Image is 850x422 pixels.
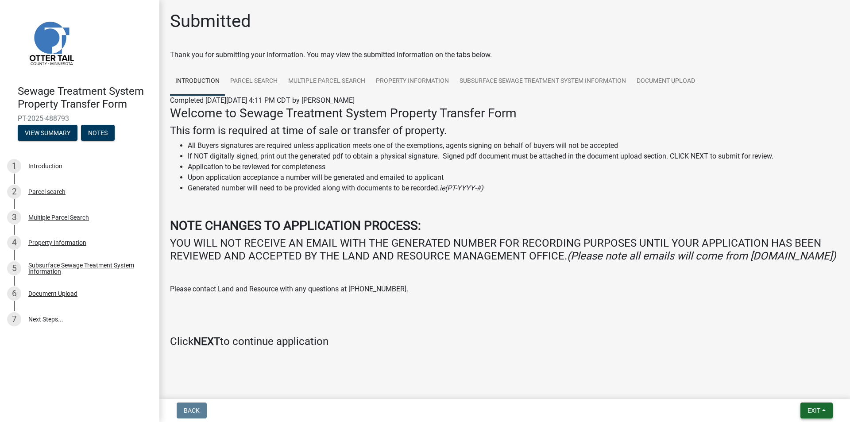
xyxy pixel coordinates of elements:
h4: Sewage Treatment System Property Transfer Form [18,85,152,111]
li: All Buyers signatures are required unless application meets one of the exemptions, agents signing... [188,140,839,151]
wm-modal-confirm: Summary [18,130,77,137]
li: Upon application acceptance a number will be generated and emailed to applicant [188,172,839,183]
span: PT-2025-488793 [18,114,142,123]
div: Document Upload [28,290,77,297]
strong: NEXT [193,335,220,348]
div: Thank you for submitting your information. You may view the submitted information on the tabs below. [170,50,839,60]
wm-modal-confirm: Notes [81,130,115,137]
div: 4 [7,236,21,250]
a: Multiple Parcel Search [283,67,371,96]
a: Introduction [170,67,225,96]
a: Subsurface Sewage Treatment System Information [454,67,631,96]
div: 2 [7,185,21,199]
div: 6 [7,286,21,301]
div: Multiple Parcel Search [28,214,89,221]
div: 7 [7,312,21,326]
li: If NOT digitally signed, print out the generated pdf to obtain a physical signature. Signed pdf d... [188,151,839,162]
div: Subsurface Sewage Treatment System Information [28,262,145,275]
li: Application to be reviewed for completeness [188,162,839,172]
div: Introduction [28,163,62,169]
span: Completed [DATE][DATE] 4:11 PM CDT by [PERSON_NAME] [170,96,355,105]
div: Parcel search [28,189,66,195]
p: Please contact Land and Resource with any questions at [PHONE_NUMBER]. [170,284,839,294]
a: Document Upload [631,67,700,96]
h4: Click to continue application [170,335,839,348]
h3: Welcome to Sewage Treatment System Property Transfer Form [170,106,839,121]
button: Notes [81,125,115,141]
button: View Summary [18,125,77,141]
a: Property Information [371,67,454,96]
i: ie(PT-YYYY-#) [440,184,483,192]
div: 3 [7,210,21,225]
h4: YOU WILL NOT RECEIVE AN EMAIL WITH THE GENERATED NUMBER FOR RECORDING PURPOSES UNTIL YOUR APPLICA... [170,237,839,263]
span: Exit [807,407,820,414]
h4: This form is required at time of sale or transfer of property. [170,124,839,137]
button: Back [177,403,207,418]
button: Exit [800,403,833,418]
strong: NOTE CHANGES TO APPLICATION PROCESS: [170,218,421,233]
a: Parcel search [225,67,283,96]
h1: Submitted [170,11,251,32]
div: 5 [7,261,21,275]
div: 1 [7,159,21,173]
i: (Please note all emails will come from [DOMAIN_NAME]) [567,250,836,262]
span: Back [184,407,200,414]
img: Otter Tail County, Minnesota [18,9,84,76]
li: Generated number will need to be provided along with documents to be recorded. [188,183,839,194]
div: Property Information [28,240,86,246]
